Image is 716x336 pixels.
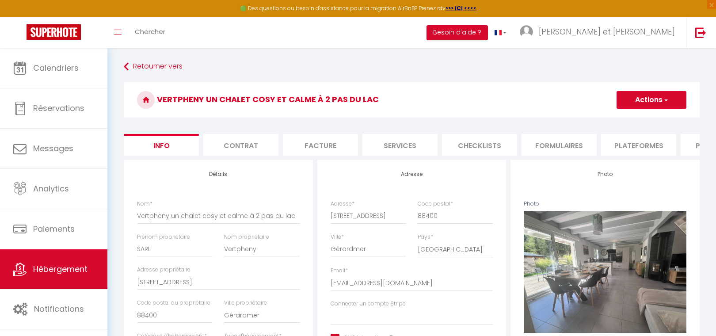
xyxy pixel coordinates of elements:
span: Hébergement [33,263,88,275]
li: Formulaires [522,134,597,156]
h3: Vertpheny un chalet cosy et calme à 2 pas du lac [124,82,700,118]
label: Ville propriétaire [224,299,267,307]
li: Contrat [203,134,278,156]
label: Prénom propriétaire [137,233,190,241]
img: Super Booking [27,24,81,40]
h4: Détails [137,171,300,177]
button: Actions [617,91,686,109]
li: Facture [283,134,358,156]
label: Email [331,267,348,275]
label: Code postal [418,200,453,208]
label: Adresse propriétaire [137,266,190,274]
span: Paiements [33,223,75,234]
img: logout [695,27,706,38]
label: Pays [418,233,433,241]
label: Photo [524,200,539,208]
span: Notifications [34,303,84,314]
img: ... [520,25,533,38]
a: >>> ICI <<<< [446,4,476,12]
li: Services [362,134,438,156]
li: Plateformes [601,134,676,156]
span: Messages [33,143,73,154]
label: Nom [137,200,152,208]
span: Calendriers [33,62,79,73]
li: Checklists [442,134,517,156]
label: Adresse [331,200,354,208]
a: ... [PERSON_NAME] et [PERSON_NAME] [513,17,686,48]
label: Connecter un compte Stripe [331,300,406,308]
button: Besoin d'aide ? [427,25,488,40]
a: Chercher [128,17,172,48]
label: Nom propriétaire [224,233,269,241]
label: Ville [331,233,344,241]
span: [PERSON_NAME] et [PERSON_NAME] [539,26,675,37]
span: Réservations [33,103,84,114]
span: Chercher [135,27,165,36]
h4: Adresse [331,171,493,177]
span: Analytics [33,183,69,194]
li: Info [124,134,199,156]
a: Retourner vers [124,59,700,75]
label: Code postal du propriétaire [137,299,210,307]
h4: Photo [524,171,686,177]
